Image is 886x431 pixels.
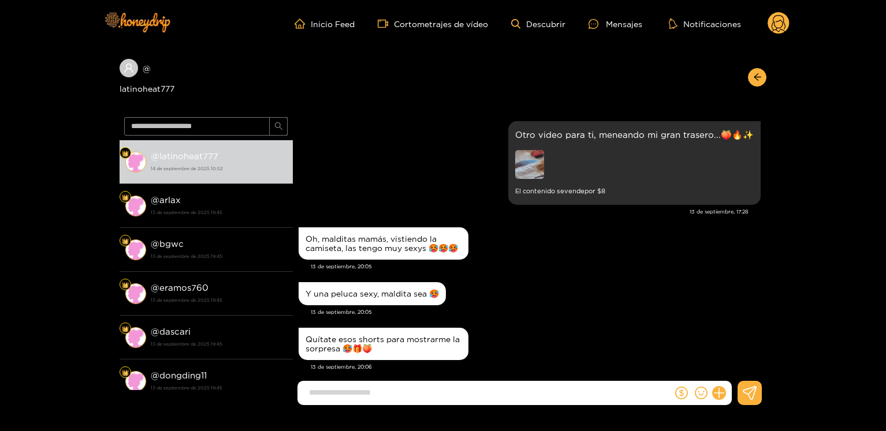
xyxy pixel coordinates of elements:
font: Y una peluca sexy, maldita sea 🥵 [306,289,439,298]
font: Cortometrajes de vídeo [394,20,488,28]
font: Otro video para ti, meneando mi gran trasero...🍑🔥✨ [515,130,754,140]
font: @ [151,283,159,293]
font: Notificaciones [683,20,741,28]
font: latinoheat777 [120,84,174,93]
span: sonrisa [695,387,708,399]
font: latinoheat777 [159,151,218,161]
span: buscar [274,122,283,132]
a: Cortometrajes de vídeo [378,18,488,29]
div: 13 de septiembre, 20:05 [299,227,468,260]
div: 13 de septiembre, 20:05 [299,282,446,305]
font: dongding11 [159,370,207,380]
span: dólar [675,387,688,399]
font: vende [564,188,585,194]
font: 13 de septiembre de 2025 19:45 [151,342,222,346]
button: flecha izquierda [748,68,766,87]
img: conversación [125,196,146,216]
font: 13 de septiembre, 17:28 [690,209,749,215]
img: conversación [125,239,146,260]
font: Inicio Feed [311,20,355,28]
font: Descubrir [526,20,565,28]
img: conversación [125,283,146,304]
img: Nivel de ventilador [122,150,129,157]
font: @ [143,64,151,73]
font: 14 de septiembre de 2025 10:52 [151,166,223,171]
img: Nivel de ventilador [122,238,129,245]
span: hogar [295,18,311,29]
font: 13 de septiembre de 2025 19:45 [151,298,222,302]
font: por $ [585,188,601,194]
div: 13 de septiembre, 20:06 [299,328,468,360]
button: dólar [673,384,690,402]
font: 13 de septiembre, 20:06 [311,364,372,370]
span: flecha izquierda [753,73,762,83]
font: @bgwc [151,239,184,249]
font: eramos760 [159,283,209,293]
a: Inicio Feed [295,18,355,29]
img: Nivel de ventilador [122,325,129,332]
img: Nivel de ventilador [122,282,129,288]
font: @ [151,370,159,380]
img: Nivel de ventilador [122,369,129,376]
font: Quítate esos shorts para mostrarme la sorpresa 🥵🎁🍑 [306,335,460,353]
img: conversación [125,152,146,173]
img: Nivel de ventilador [122,194,129,201]
img: avance [515,150,544,179]
button: Notificaciones [665,18,744,29]
font: 13 de septiembre de 2025 19:45 [151,210,222,215]
font: 13 de septiembre de 2025 19:45 [151,254,222,258]
font: @dascari [151,327,191,336]
span: usuario [124,63,134,73]
font: Oh, malditas mamás, vistiendo la camiseta, las tengo muy sexys 🥵🥵🥵 [306,234,458,252]
font: 13 de septiembre, 20:05 [311,309,372,315]
font: @ [151,151,159,161]
font: Mensajes [606,20,642,28]
a: Descubrir [511,19,565,29]
div: @latinoheat777 [120,59,293,95]
button: buscar [269,117,288,136]
font: 13 de septiembre, 20:05 [311,264,372,269]
font: El contenido se [515,188,564,194]
font: 8 [601,188,605,194]
div: 13 de septiembre, 17:28 [508,121,761,205]
img: conversación [125,327,146,348]
font: @arlax [151,195,181,205]
span: cámara de vídeo [378,18,394,29]
font: 13 de septiembre de 2025 19:45 [151,385,222,390]
img: conversación [125,371,146,392]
